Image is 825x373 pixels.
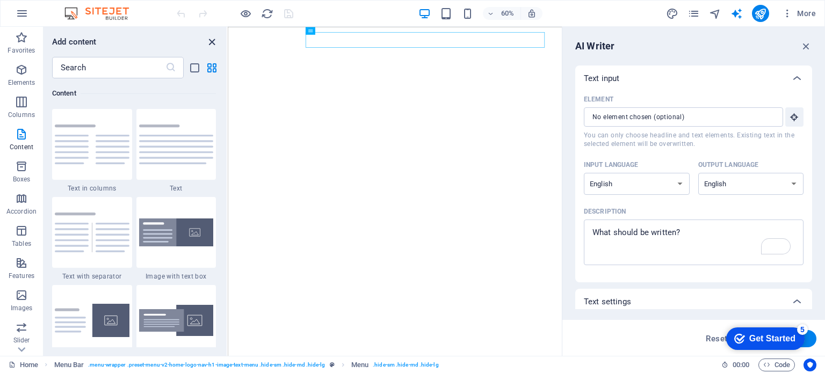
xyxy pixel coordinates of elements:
button: publish [752,5,769,22]
img: image-with-text-box.svg [139,218,214,247]
img: text-with-separator.svg [55,213,129,252]
nav: breadcrumb [54,359,439,371]
button: list-view [188,61,201,74]
p: Columns [8,111,35,119]
span: Image with text box [136,272,216,281]
h6: AI Writer [575,40,614,53]
i: This element is a customizable preset [330,362,335,368]
p: Accordion [6,207,37,216]
p: Output language [698,160,759,169]
div: Text settings [575,289,812,315]
span: . menu-wrapper .preset-menu-v2-home-logo-nav-h1-image-text-menu .hide-sm .hide-md .hide-lg [88,359,325,371]
div: Text input [575,65,812,91]
i: Publish [754,8,766,20]
div: Text with separator [52,197,132,281]
p: Text settings [584,296,631,307]
textarea: To enrich screen reader interactions, please activate Accessibility in Grammarly extension settings [589,225,798,260]
p: Tables [12,239,31,248]
button: grid-view [205,61,218,74]
select: Output language [698,173,804,195]
p: Text input [584,73,619,84]
span: More [782,8,816,19]
span: Text in columns [52,184,132,193]
p: Images [11,304,33,312]
span: Text [136,184,216,193]
iframe: To enrich screen reader interactions, please activate Accessibility in Grammarly extension settings [718,322,809,354]
p: Element [584,95,613,104]
img: text-image-overlap.svg [139,305,214,337]
a: Click to cancel selection. Double-click to open Pages [9,359,38,371]
span: 00 00 [733,359,749,371]
h6: Add content [52,35,97,48]
input: Search [52,57,165,78]
h6: Content [52,87,216,100]
p: Elements [8,78,35,87]
div: Text [136,109,216,193]
input: ElementYou can only choose headline and text elements. Existing text in the selected element will... [584,107,776,127]
select: Input language [584,173,690,195]
button: text_generator [730,7,743,20]
button: Usercentrics [804,359,816,371]
img: text.svg [139,125,214,164]
span: : [740,361,742,369]
button: 60% [483,7,521,20]
span: . hide-sm .hide-md .hide-lg [373,359,438,371]
span: Reset [706,334,727,343]
img: text-with-image-v4.svg [55,304,129,337]
h6: 60% [499,7,516,20]
button: design [666,7,679,20]
span: You can only choose headline and text elements. Existing text in the selected element will be ove... [584,131,804,148]
p: Boxes [13,175,31,184]
button: Reset [700,330,733,347]
button: More [778,5,820,22]
button: pages [687,7,700,20]
p: Features [9,272,34,280]
span: Click to select. Double-click to edit [351,359,368,371]
iframe: To enrich screen reader interactions, please activate Accessibility in Grammarly extension settings [228,27,562,356]
p: Description [584,207,626,216]
h6: Session time [721,359,750,371]
button: navigator [709,7,722,20]
div: Text in columns [52,109,132,193]
span: Text with separator [52,272,132,281]
p: Favorites [8,46,35,55]
span: Click to select. Double-click to edit [54,359,84,371]
button: ElementYou can only choose headline and text elements. Existing text in the selected element will... [785,107,804,127]
img: text-in-columns.svg [55,125,129,164]
button: Code [758,359,795,371]
p: Slider [13,336,30,345]
i: AI Writer [730,8,743,20]
p: Content [10,143,33,151]
p: Input language [584,160,639,169]
div: Image with text box [136,197,216,281]
span: Code [763,359,790,371]
div: Text input [575,91,812,282]
button: close panel [205,35,218,48]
